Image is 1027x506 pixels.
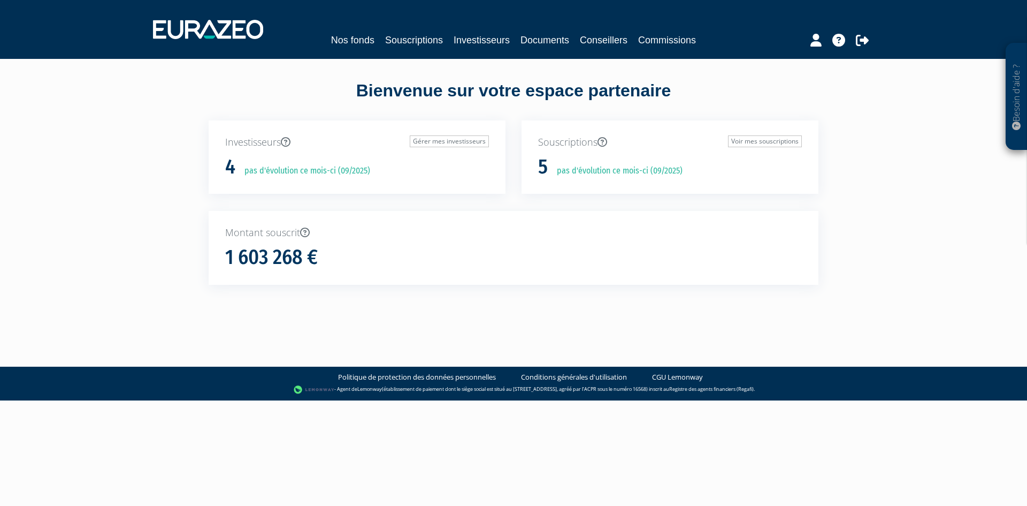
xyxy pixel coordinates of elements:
a: Documents [520,33,569,48]
p: Souscriptions [538,135,802,149]
a: Souscriptions [385,33,443,48]
img: logo-lemonway.png [294,384,335,395]
a: Conditions générales d'utilisation [521,372,627,382]
a: Voir mes souscriptions [728,135,802,147]
a: Conseillers [580,33,627,48]
p: pas d'évolution ce mois-ci (09/2025) [549,165,683,177]
img: 1732889491-logotype_eurazeo_blanc_rvb.png [153,20,263,39]
a: Investisseurs [454,33,510,48]
p: Besoin d'aide ? [1010,49,1023,145]
p: pas d'évolution ce mois-ci (09/2025) [237,165,370,177]
a: Politique de protection des données personnelles [338,372,496,382]
h1: 5 [538,156,548,178]
a: Commissions [638,33,696,48]
div: - Agent de (établissement de paiement dont le siège social est situé au [STREET_ADDRESS], agréé p... [11,384,1016,395]
h1: 1 603 268 € [225,246,318,269]
p: Investisseurs [225,135,489,149]
p: Montant souscrit [225,226,802,240]
a: Lemonway [357,386,382,392]
a: CGU Lemonway [652,372,703,382]
a: Nos fonds [331,33,374,48]
a: Registre des agents financiers (Regafi) [669,386,754,392]
a: Gérer mes investisseurs [410,135,489,147]
h1: 4 [225,156,235,178]
div: Bienvenue sur votre espace partenaire [201,79,826,120]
